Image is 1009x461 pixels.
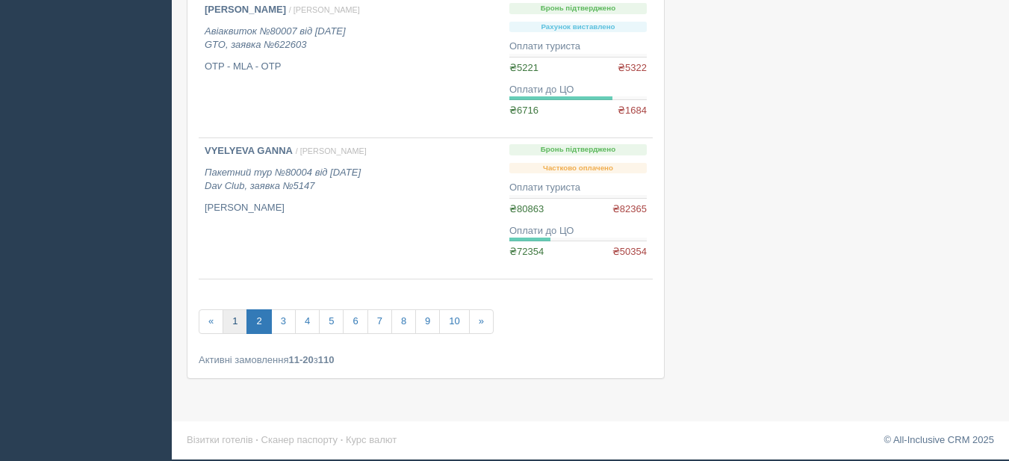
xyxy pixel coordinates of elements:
[612,245,647,259] span: ₴50354
[289,5,360,14] span: / [PERSON_NAME]
[187,434,253,445] a: Візитки готелів
[261,434,338,445] a: Сканер паспорту
[199,353,653,367] div: Активні замовлення з
[509,203,544,214] span: ₴80863
[469,309,494,334] a: »
[618,61,647,75] span: ₴5322
[205,25,346,51] i: Авіаквиток №80007 від [DATE] GTO, заявка №622603
[346,434,397,445] a: Курс валют
[296,146,367,155] span: / [PERSON_NAME]
[618,104,647,118] span: ₴1684
[199,309,223,334] a: «
[205,60,497,74] p: OTP - MLA - OTP
[255,434,258,445] span: ·
[205,4,286,15] b: [PERSON_NAME]
[509,163,647,174] p: Частково оплачено
[318,354,335,365] b: 110
[509,105,538,116] span: ₴6716
[509,181,647,195] div: Оплати туриста
[199,138,503,279] a: VYELYEVA GANNA / [PERSON_NAME] Пакетний тур №80004 від [DATE]Dav Club, заявка №5147 [PERSON_NAME]
[343,309,367,334] a: 6
[439,309,469,334] a: 10
[367,309,392,334] a: 7
[509,246,544,257] span: ₴72354
[205,145,293,156] b: VYELYEVA GANNA
[271,309,296,334] a: 3
[341,434,344,445] span: ·
[391,309,416,334] a: 8
[509,62,538,73] span: ₴5221
[415,309,440,334] a: 9
[205,167,361,192] i: Пакетний тур №80004 від [DATE] Dav Club, заявка №5147
[509,224,647,238] div: Оплати до ЦО
[509,83,647,97] div: Оплати до ЦО
[223,309,247,334] a: 1
[205,201,497,215] p: [PERSON_NAME]
[509,144,647,155] p: Бронь підтверджено
[612,202,647,217] span: ₴82365
[509,22,647,33] p: Рахунок виставлено
[319,309,344,334] a: 5
[246,309,271,334] a: 2
[295,309,320,334] a: 4
[289,354,314,365] b: 11-20
[509,3,647,14] p: Бронь підтверджено
[884,434,994,445] a: © All-Inclusive CRM 2025
[509,40,647,54] div: Оплати туриста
